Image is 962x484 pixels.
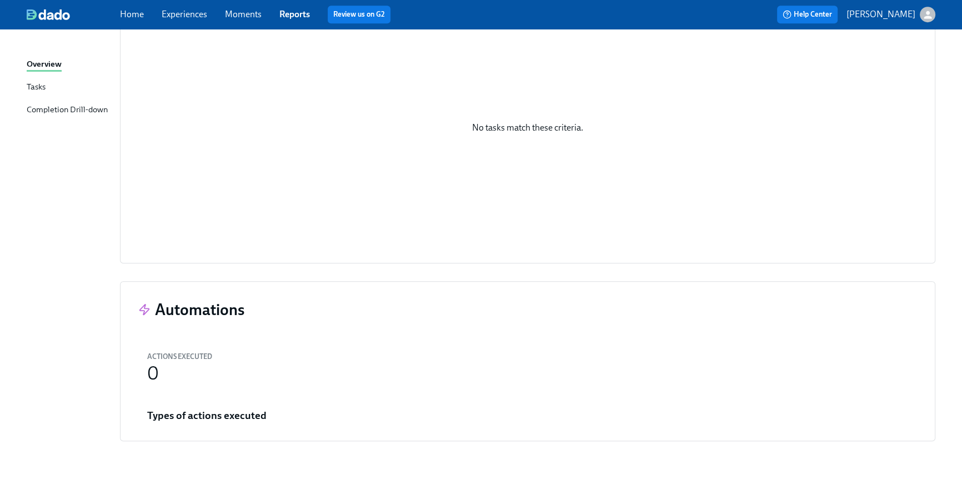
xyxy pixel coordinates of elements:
a: Tasks [27,81,111,94]
a: dado [27,9,120,20]
a: Moments [225,9,262,19]
button: Review us on G2 [328,6,390,23]
div: Completion Drill-down [27,103,108,117]
a: Review us on G2 [333,9,385,20]
div: Types of actions executed [147,410,267,422]
a: Reports [279,9,310,19]
div: Actions Executed [147,351,908,363]
p: [PERSON_NAME] [846,8,915,21]
a: Overview [27,58,111,72]
p: No tasks match these criteria. [472,122,583,134]
h3: Automations [155,300,244,320]
div: Tasks [27,81,46,94]
a: Experiences [162,9,207,19]
div: Overview [27,58,62,72]
button: Help Center [777,6,838,23]
span: Help Center [783,9,832,20]
a: Home [120,9,144,19]
span: 0 [147,363,159,384]
a: Completion Drill-down [27,103,111,117]
img: dado [27,9,70,20]
button: [PERSON_NAME] [846,7,935,22]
